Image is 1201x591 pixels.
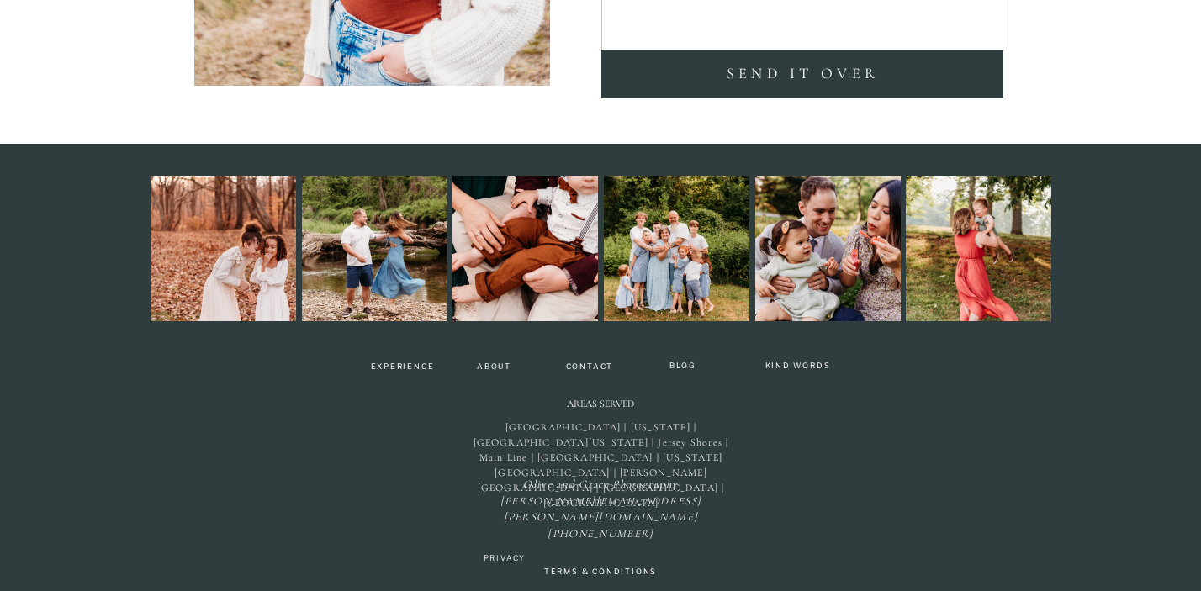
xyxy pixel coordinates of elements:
a: About [469,362,519,372]
a: Privacy [474,552,536,563]
a: Kind Words [757,361,839,373]
a: Experience [362,362,442,374]
a: TERMS & CONDITIONS [531,566,670,580]
p: [GEOGRAPHIC_DATA] | [US_STATE] | [GEOGRAPHIC_DATA][US_STATE] | Jersey Shores | Main Line | [GEOGR... [464,420,738,471]
h2: Areas Served [557,398,644,414]
a: Contact [559,362,620,372]
i: Olive and Grace Photography [PERSON_NAME][EMAIL_ADDRESS][PERSON_NAME][DOMAIN_NAME] [PHONE_NUMBER] [500,478,701,541]
a: SEND it over [606,61,1000,87]
a: BLOG [663,361,703,374]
